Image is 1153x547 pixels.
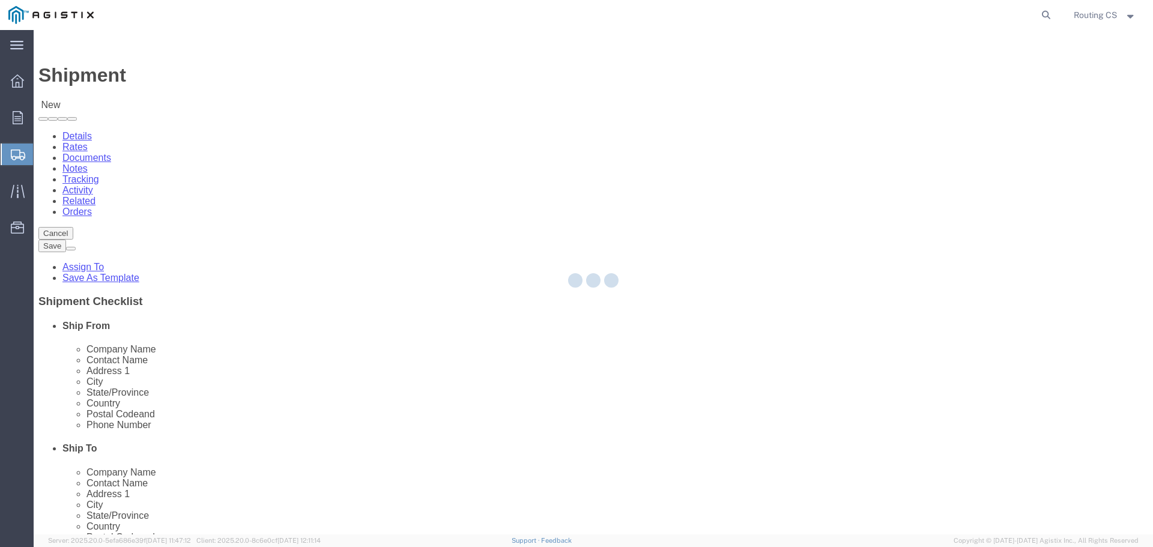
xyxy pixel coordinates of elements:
img: logo [8,6,94,24]
a: Support [512,537,542,544]
span: [DATE] 11:47:12 [146,537,191,544]
button: Routing CS [1073,8,1137,22]
a: Feedback [541,537,572,544]
span: Routing CS [1074,8,1117,22]
span: Server: 2025.20.0-5efa686e39f [48,537,191,544]
span: [DATE] 12:11:14 [277,537,321,544]
span: Client: 2025.20.0-8c6e0cf [196,537,321,544]
span: Copyright © [DATE]-[DATE] Agistix Inc., All Rights Reserved [954,536,1139,546]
